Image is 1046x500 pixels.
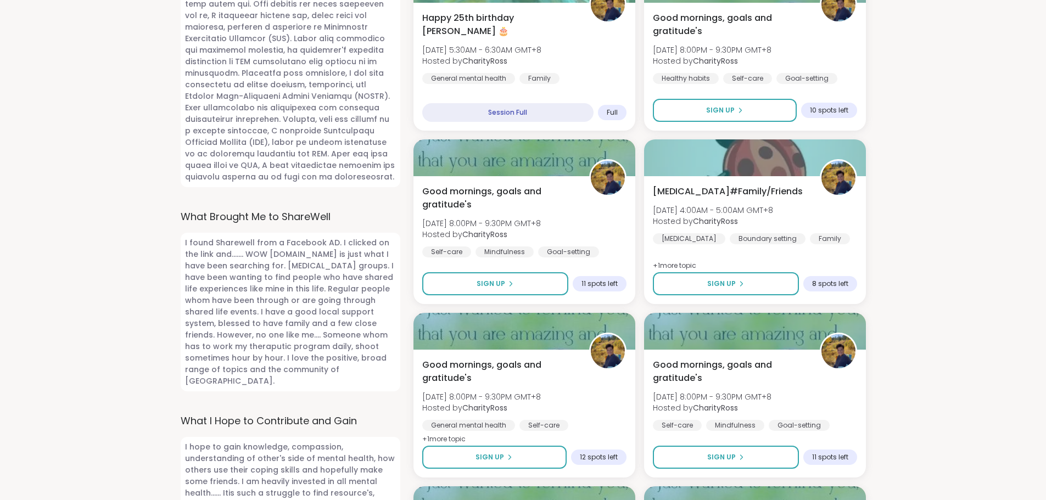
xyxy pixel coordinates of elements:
[653,12,808,38] span: Good mornings, goals and gratitude's
[581,279,618,288] span: 11 spots left
[707,452,736,462] span: Sign Up
[810,106,848,115] span: 10 spots left
[462,55,507,66] b: CharityRoss
[769,420,830,431] div: Goal-setting
[653,272,799,295] button: Sign Up
[812,279,848,288] span: 8 spots left
[653,402,771,413] span: Hosted by
[422,420,515,431] div: General mental health
[653,205,773,216] span: [DATE] 4:00AM - 5:00AM GMT+8
[653,420,702,431] div: Self-care
[477,279,505,289] span: Sign Up
[580,453,618,462] span: 12 spots left
[422,185,577,211] span: Good mornings, goals and gratitude's
[693,402,738,413] b: CharityRoss
[821,161,855,195] img: CharityRoss
[776,73,837,84] div: Goal-setting
[607,108,618,117] span: Full
[812,453,848,462] span: 11 spots left
[422,73,515,84] div: General mental health
[422,55,541,66] span: Hosted by
[653,44,771,55] span: [DATE] 8:00PM - 9:30PM GMT+8
[422,246,471,257] div: Self-care
[422,44,541,55] span: [DATE] 5:30AM - 6:30AM GMT+8
[653,185,803,198] span: [MEDICAL_DATA]#Family/Friends
[422,218,541,229] span: [DATE] 8:00PM - 9:30PM GMT+8
[707,279,736,289] span: Sign Up
[653,216,773,227] span: Hosted by
[422,272,568,295] button: Sign Up
[476,452,504,462] span: Sign Up
[653,358,808,385] span: Good mornings, goals and gratitude's
[810,233,850,244] div: Family
[693,216,738,227] b: CharityRoss
[653,55,771,66] span: Hosted by
[706,105,735,115] span: Sign Up
[476,246,534,257] div: Mindfulness
[181,209,400,224] label: What Brought Me to ShareWell
[422,358,577,385] span: Good mornings, goals and gratitude's
[653,73,719,84] div: Healthy habits
[422,446,567,469] button: Sign Up
[422,12,577,38] span: Happy 25th birthday [PERSON_NAME] 🎂
[181,233,400,391] span: I found Sharewell from a Facebook AD. I clicked on the link and....... WOW [DOMAIN_NAME] is just ...
[422,402,541,413] span: Hosted by
[591,334,625,368] img: CharityRoss
[653,233,725,244] div: [MEDICAL_DATA]
[462,229,507,240] b: CharityRoss
[422,103,594,122] div: Session Full
[653,391,771,402] span: [DATE] 8:00PM - 9:30PM GMT+8
[181,413,400,428] label: What I Hope to Contribute and Gain
[538,246,599,257] div: Goal-setting
[519,73,560,84] div: Family
[653,446,799,469] button: Sign Up
[422,229,541,240] span: Hosted by
[653,99,797,122] button: Sign Up
[519,420,568,431] div: Self-care
[422,391,541,402] span: [DATE] 8:00PM - 9:30PM GMT+8
[591,161,625,195] img: CharityRoss
[821,334,855,368] img: CharityRoss
[723,73,772,84] div: Self-care
[462,402,507,413] b: CharityRoss
[730,233,806,244] div: Boundary setting
[693,55,738,66] b: CharityRoss
[706,420,764,431] div: Mindfulness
